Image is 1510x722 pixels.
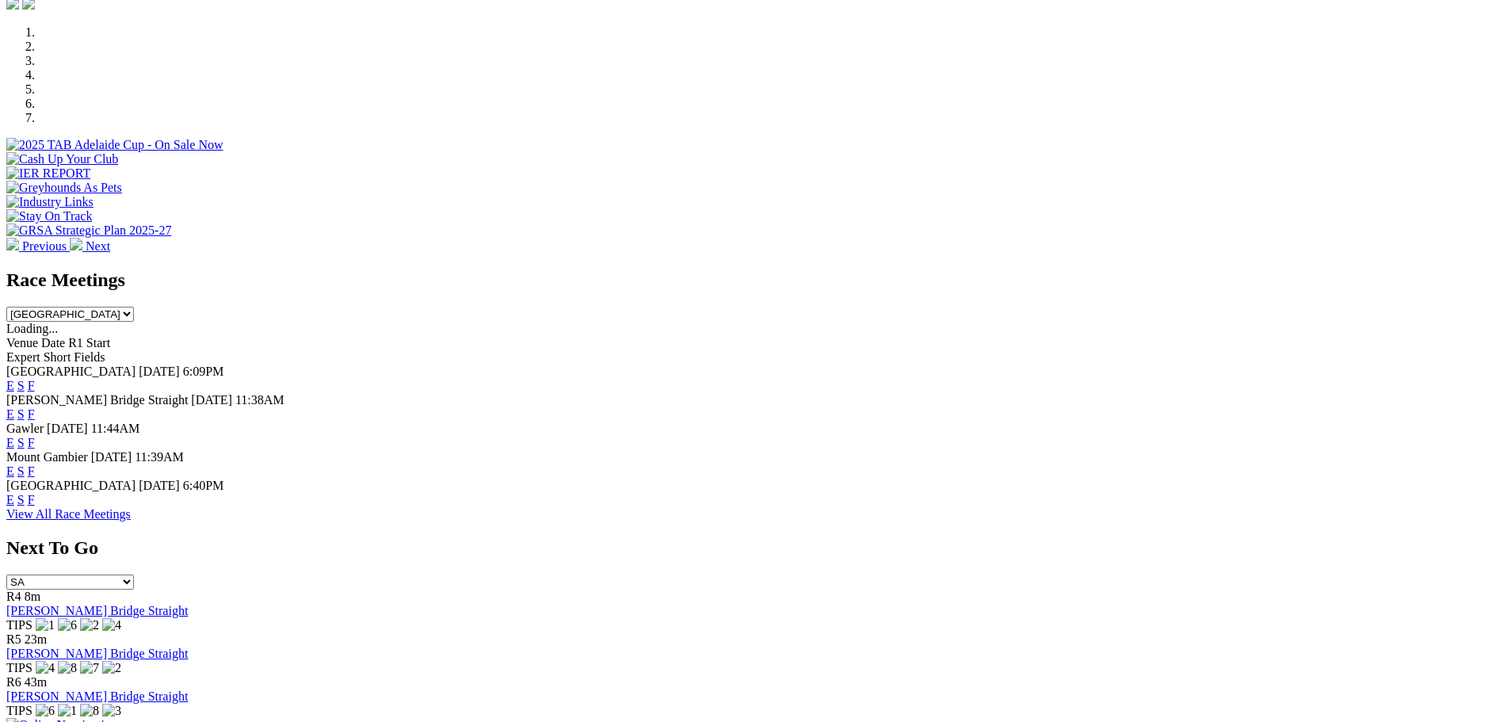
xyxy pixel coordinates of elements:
a: [PERSON_NAME] Bridge Straight [6,604,188,617]
span: [PERSON_NAME] Bridge Straight [6,393,188,407]
img: Cash Up Your Club [6,152,118,166]
img: 4 [102,618,121,632]
img: Greyhounds As Pets [6,181,122,195]
span: [DATE] [191,393,232,407]
span: Venue [6,336,38,350]
img: 2 [80,618,99,632]
span: R1 Start [68,336,110,350]
span: 11:39AM [135,450,184,464]
span: Expert [6,350,40,364]
a: View All Race Meetings [6,507,131,521]
span: [DATE] [91,450,132,464]
img: chevron-right-pager-white.svg [70,238,82,250]
img: chevron-left-pager-white.svg [6,238,19,250]
span: TIPS [6,661,32,674]
a: F [28,407,35,421]
a: F [28,464,35,478]
img: 6 [36,704,55,718]
a: F [28,436,35,449]
span: 6:40PM [183,479,224,492]
a: F [28,379,35,392]
span: 43m [25,675,47,689]
span: TIPS [6,618,32,632]
img: 8 [58,661,77,675]
a: E [6,407,14,421]
span: Date [41,336,65,350]
a: E [6,464,14,478]
img: 1 [58,704,77,718]
img: 8 [80,704,99,718]
img: 2025 TAB Adelaide Cup - On Sale Now [6,138,224,152]
img: Stay On Track [6,209,92,223]
a: Next [70,239,110,253]
span: Loading... [6,322,58,335]
span: 8m [25,590,40,603]
h2: Race Meetings [6,269,1504,291]
span: 11:38AM [235,393,285,407]
img: GRSA Strategic Plan 2025-27 [6,223,171,238]
span: [DATE] [139,479,180,492]
span: [DATE] [139,365,180,378]
h2: Next To Go [6,537,1504,559]
img: 3 [102,704,121,718]
span: Next [86,239,110,253]
img: 4 [36,661,55,675]
span: R5 [6,632,21,646]
img: IER REPORT [6,166,90,181]
a: S [17,379,25,392]
span: TIPS [6,704,32,717]
span: R6 [6,675,21,689]
span: [GEOGRAPHIC_DATA] [6,479,136,492]
a: [PERSON_NAME] Bridge Straight [6,647,188,660]
span: 6:09PM [183,365,224,378]
span: [GEOGRAPHIC_DATA] [6,365,136,378]
a: [PERSON_NAME] Bridge Straight [6,690,188,703]
span: 23m [25,632,47,646]
a: S [17,464,25,478]
a: S [17,436,25,449]
img: 7 [80,661,99,675]
span: Short [44,350,71,364]
span: [DATE] [47,422,88,435]
img: Industry Links [6,195,94,209]
span: Fields [74,350,105,364]
span: Previous [22,239,67,253]
a: F [28,493,35,506]
span: Gawler [6,422,44,435]
a: E [6,493,14,506]
span: 11:44AM [91,422,140,435]
img: 1 [36,618,55,632]
img: 6 [58,618,77,632]
img: 2 [102,661,121,675]
a: Previous [6,239,70,253]
span: Mount Gambier [6,450,88,464]
a: S [17,493,25,506]
a: E [6,379,14,392]
a: E [6,436,14,449]
span: R4 [6,590,21,603]
a: S [17,407,25,421]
